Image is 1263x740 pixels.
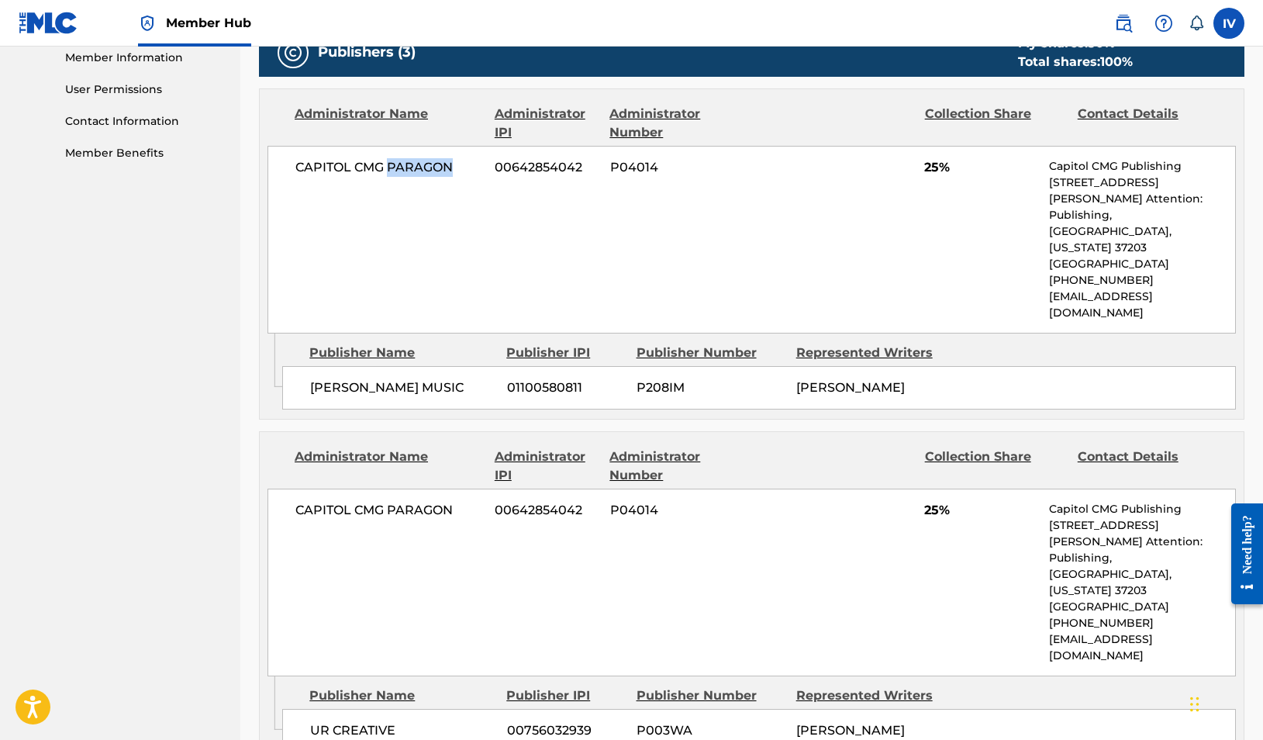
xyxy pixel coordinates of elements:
span: [PERSON_NAME] MUSIC [310,379,495,397]
p: [EMAIL_ADDRESS][DOMAIN_NAME] [1049,631,1235,664]
p: [PHONE_NUMBER] [1049,615,1235,631]
span: P003WA [637,721,785,740]
div: Publisher IPI [506,686,624,705]
iframe: Chat Widget [1185,666,1263,740]
div: Collection Share [925,448,1066,485]
div: Publisher Name [309,686,495,705]
p: [GEOGRAPHIC_DATA], [US_STATE] 37203 [1049,566,1235,599]
p: [STREET_ADDRESS][PERSON_NAME] Attention: Publishing, [1049,175,1235,223]
span: P208IM [637,379,785,397]
div: Help [1148,8,1179,39]
span: [PERSON_NAME] [796,380,905,395]
div: Contact Details [1078,448,1219,485]
div: Represented Writers [796,686,944,705]
div: Administrator Name [295,448,483,485]
div: Publisher IPI [506,344,624,362]
p: [PHONE_NUMBER] [1049,272,1235,289]
a: Contact Information [65,113,222,130]
h5: Publishers (3) [318,43,416,61]
div: Collection Share [925,105,1066,142]
span: 50 % [1088,36,1115,50]
img: help [1154,14,1173,33]
span: P04014 [610,501,751,520]
img: Publishers [284,43,302,62]
div: Contact Details [1078,105,1219,142]
p: Capitol CMG Publishing [1049,501,1235,517]
p: [GEOGRAPHIC_DATA] [1049,599,1235,615]
span: 25% [924,501,1037,520]
span: P04014 [610,158,751,177]
a: User Permissions [65,81,222,98]
p: [EMAIL_ADDRESS][DOMAIN_NAME] [1049,289,1235,321]
div: User Menu [1213,8,1244,39]
span: CAPITOL CMG PARAGON [295,158,483,177]
img: Top Rightsholder [138,14,157,33]
p: [GEOGRAPHIC_DATA] [1049,256,1235,272]
span: 00642854042 [495,158,598,177]
a: Member Information [65,50,222,66]
span: 01100580811 [507,379,625,397]
span: 00642854042 [495,501,598,520]
div: Administrator IPI [495,105,599,142]
span: 100 % [1100,54,1133,69]
p: [STREET_ADDRESS][PERSON_NAME] Attention: Publishing, [1049,517,1235,566]
div: Administrator Number [609,105,751,142]
div: Widget de chat [1185,666,1263,740]
span: 25% [924,158,1037,177]
span: [PERSON_NAME] [796,723,905,738]
span: Member Hub [166,14,251,32]
div: Publisher Number [637,686,785,705]
span: 00756032939 [507,721,625,740]
span: UR CREATIVE [310,721,495,740]
div: Publisher Name [309,344,495,362]
p: Capitol CMG Publishing [1049,158,1235,175]
iframe: Resource Center [1220,492,1263,617]
span: CAPITOL CMG PARAGON [295,501,483,520]
div: Administrator IPI [495,448,599,485]
div: Represented Writers [796,344,944,362]
div: Arrastrar [1190,681,1199,728]
a: Public Search [1108,8,1139,39]
div: Administrator Name [295,105,483,142]
div: Total shares: [1018,53,1133,71]
p: [GEOGRAPHIC_DATA], [US_STATE] 37203 [1049,223,1235,256]
div: Notifications [1189,16,1204,31]
a: Member Benefits [65,145,222,161]
img: search [1114,14,1133,33]
img: MLC Logo [19,12,78,34]
div: Administrator Number [609,448,751,485]
div: Publisher Number [637,344,785,362]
